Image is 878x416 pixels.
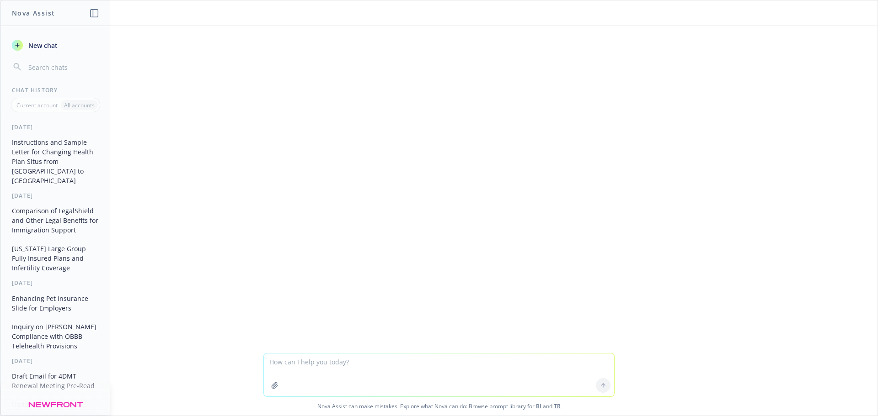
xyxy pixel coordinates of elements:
[16,101,58,109] p: Current account
[27,41,58,50] span: New chat
[1,279,110,287] div: [DATE]
[1,357,110,365] div: [DATE]
[8,241,103,275] button: [US_STATE] Large Group Fully Insured Plans and Infertility Coverage
[1,86,110,94] div: Chat History
[8,369,103,393] button: Draft Email for 4DMT Renewal Meeting Pre-Read
[1,123,110,131] div: [DATE]
[8,37,103,53] button: New chat
[8,203,103,237] button: Comparison of LegalShield and Other Legal Benefits for Immigration Support
[8,319,103,353] button: Inquiry on [PERSON_NAME] Compliance with OBBB Telehealth Provisions
[1,192,110,200] div: [DATE]
[8,135,103,188] button: Instructions and Sample Letter for Changing Health Plan Situs from [GEOGRAPHIC_DATA] to [GEOGRAPH...
[27,61,99,74] input: Search chats
[64,101,95,109] p: All accounts
[554,402,561,410] a: TR
[4,397,874,416] span: Nova Assist can make mistakes. Explore what Nova can do: Browse prompt library for and
[12,8,55,18] h1: Nova Assist
[8,291,103,316] button: Enhancing Pet Insurance Slide for Employers
[536,402,541,410] a: BI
